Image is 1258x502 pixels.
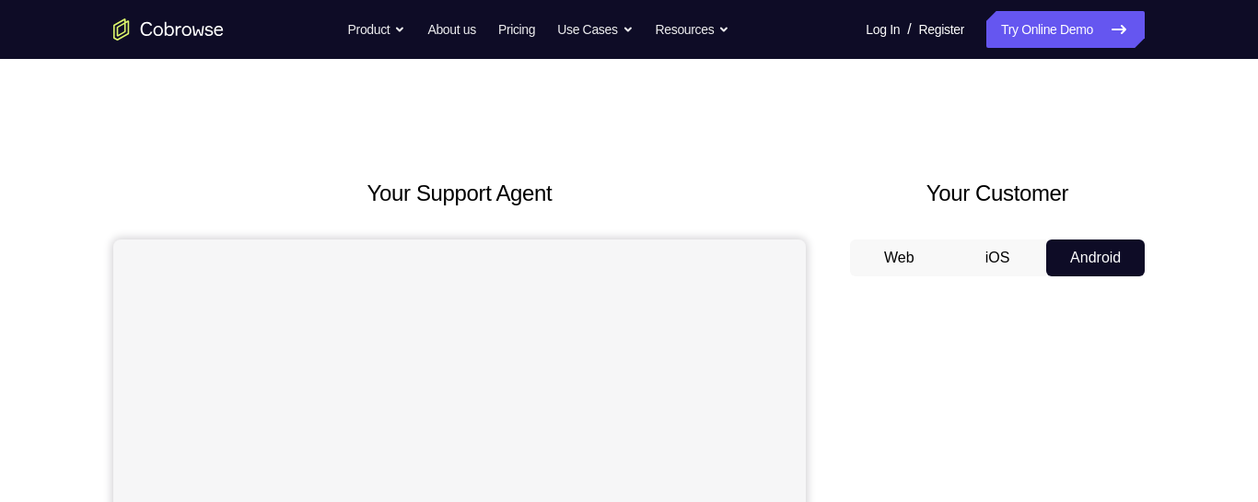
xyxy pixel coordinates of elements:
a: Go to the home page [113,18,224,41]
button: Android [1046,239,1145,276]
button: Web [850,239,949,276]
button: Resources [656,11,730,48]
a: Register [919,11,964,48]
a: Try Online Demo [986,11,1145,48]
a: Pricing [498,11,535,48]
h2: Your Support Agent [113,177,806,210]
h2: Your Customer [850,177,1145,210]
a: About us [427,11,475,48]
a: Log In [866,11,900,48]
span: / [907,18,911,41]
button: iOS [949,239,1047,276]
button: Product [348,11,406,48]
button: Use Cases [557,11,633,48]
